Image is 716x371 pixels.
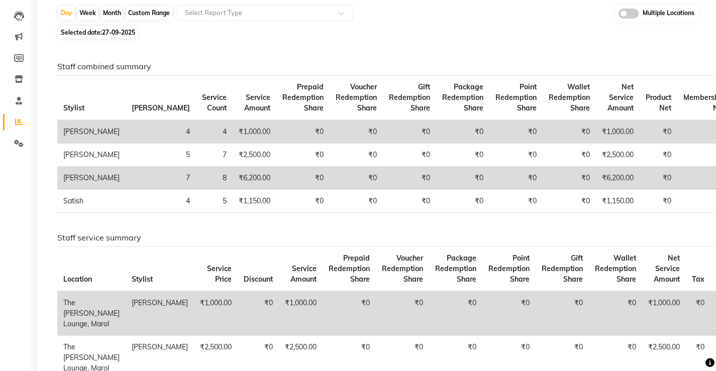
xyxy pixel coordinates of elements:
td: ₹0 [489,144,543,167]
span: Prepaid Redemption Share [282,82,324,112]
div: Week [77,6,98,20]
td: ₹0 [489,167,543,190]
td: ₹0 [686,291,710,336]
td: ₹1,000.00 [233,120,276,144]
td: ₹0 [543,190,596,213]
td: ₹0 [330,190,383,213]
td: 4 [126,190,196,213]
td: 5 [196,190,233,213]
td: ₹0 [330,120,383,144]
td: ₹0 [383,120,436,144]
span: Service Price [207,264,232,284]
span: Gift Redemption Share [389,82,430,112]
td: The [PERSON_NAME] Lounge, Marol [57,291,126,336]
span: Service Count [202,93,227,112]
td: ₹0 [482,291,536,336]
td: ₹2,500.00 [233,144,276,167]
td: ₹0 [330,167,383,190]
h6: Staff combined summary [57,62,694,71]
td: ₹1,000.00 [642,291,686,336]
td: ₹0 [383,144,436,167]
span: Prepaid Redemption Share [329,254,370,284]
span: Selected date: [58,26,138,39]
div: Custom Range [126,6,172,20]
td: 4 [196,120,233,144]
td: ₹0 [640,190,677,213]
td: 7 [196,144,233,167]
td: ₹1,150.00 [596,190,640,213]
td: ₹0 [640,144,677,167]
td: ₹0 [589,291,642,336]
span: Service Amount [244,93,270,112]
td: ₹0 [429,291,482,336]
td: ₹0 [543,144,596,167]
span: Product Net [646,93,671,112]
td: ₹0 [543,167,596,190]
td: ₹0 [383,167,436,190]
span: Tax [692,275,704,284]
span: Voucher Redemption Share [382,254,423,284]
td: ₹1,000.00 [279,291,323,336]
span: Net Service Amount [607,82,634,112]
td: ₹6,200.00 [233,167,276,190]
td: ₹0 [436,190,489,213]
span: Wallet Redemption Share [595,254,636,284]
td: ₹0 [276,190,330,213]
td: ₹1,000.00 [596,120,640,144]
span: Multiple Locations [643,9,694,19]
span: Package Redemption Share [442,82,483,112]
td: ₹0 [276,120,330,144]
span: 27-09-2025 [102,29,135,36]
span: Package Redemption Share [435,254,476,284]
td: 8 [196,167,233,190]
td: ₹0 [640,167,677,190]
span: Gift Redemption Share [542,254,583,284]
span: Point Redemption Share [495,82,537,112]
td: ₹0 [640,120,677,144]
td: [PERSON_NAME] [57,120,126,144]
td: ₹1,150.00 [233,190,276,213]
td: ₹1,000.00 [194,291,238,336]
div: Month [100,6,124,20]
td: 4 [126,120,196,144]
td: Satish [57,190,126,213]
span: Wallet Redemption Share [549,82,590,112]
td: ₹0 [276,167,330,190]
td: ₹0 [436,144,489,167]
td: ₹0 [238,291,279,336]
span: Net Service Amount [654,254,680,284]
td: 7 [126,167,196,190]
td: ₹0 [489,190,543,213]
div: Day [58,6,75,20]
td: ₹2,500.00 [596,144,640,167]
td: [PERSON_NAME] [57,167,126,190]
td: ₹0 [436,120,489,144]
td: ₹0 [436,167,489,190]
td: [PERSON_NAME] [126,291,194,336]
td: ₹0 [276,144,330,167]
span: Discount [244,275,273,284]
td: 5 [126,144,196,167]
td: ₹6,200.00 [596,167,640,190]
span: Voucher Redemption Share [336,82,377,112]
span: Service Amount [290,264,317,284]
td: ₹0 [489,120,543,144]
td: [PERSON_NAME] [57,144,126,167]
td: ₹0 [383,190,436,213]
span: Location [63,275,92,284]
span: Stylist [63,103,84,112]
span: [PERSON_NAME] [132,103,190,112]
td: ₹0 [536,291,589,336]
span: Point Redemption Share [488,254,530,284]
span: Stylist [132,275,153,284]
td: ₹0 [376,291,429,336]
td: ₹0 [323,291,376,336]
td: ₹0 [543,120,596,144]
h6: Staff service summary [57,233,694,242]
td: ₹0 [330,144,383,167]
